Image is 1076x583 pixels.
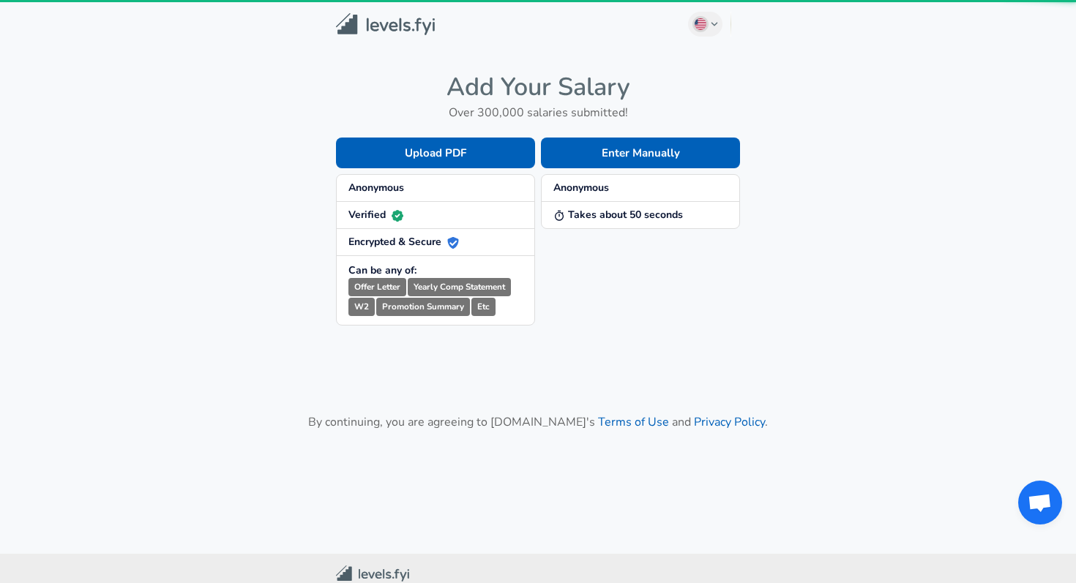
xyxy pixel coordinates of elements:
[348,298,375,316] small: W2
[336,138,535,168] button: Upload PDF
[336,102,740,123] h6: Over 300,000 salaries submitted!
[1018,481,1062,524] div: Open chat
[336,72,740,102] h4: Add Your Salary
[336,565,409,582] img: Levels.fyi Community
[553,208,683,222] strong: Takes about 50 seconds
[688,12,723,37] button: English (US)
[348,235,459,249] strong: Encrypted & Secure
[471,298,496,316] small: Etc
[541,138,740,168] button: Enter Manually
[695,18,706,30] img: English (US)
[348,278,406,296] small: Offer Letter
[348,263,416,277] strong: Can be any of:
[694,414,765,430] a: Privacy Policy
[553,181,609,195] strong: Anonymous
[336,13,435,36] img: Levels.fyi
[408,278,511,296] small: Yearly Comp Statement
[376,298,470,316] small: Promotion Summary
[598,414,669,430] a: Terms of Use
[348,208,403,222] strong: Verified
[348,181,404,195] strong: Anonymous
